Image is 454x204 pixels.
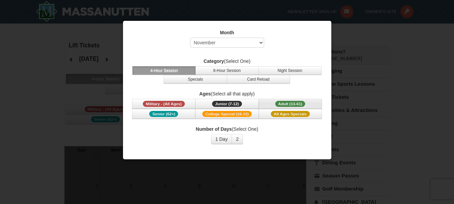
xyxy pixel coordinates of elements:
[164,75,227,84] button: Specials
[259,99,322,109] button: Adult (13-61)
[132,109,195,119] button: Senior (62+)
[271,111,310,117] span: All Ages Specials
[143,101,185,107] span: Military - (All Ages)
[204,58,224,64] strong: Category
[196,126,232,132] strong: Number of Days
[195,66,258,75] button: 8-Hour Session
[195,99,258,109] button: Junior (7-12)
[199,91,211,96] strong: Ages
[195,109,258,119] button: College Special (18-22)
[149,111,178,117] span: Senior (62+)
[131,90,323,97] label: (Select all that apply)
[202,111,252,117] span: College Special (18-22)
[131,126,323,132] label: (Select One)
[232,134,243,144] button: 2
[131,58,323,65] label: (Select One)
[211,134,232,144] button: 1 Day
[258,66,322,75] button: Night Session
[132,66,196,75] button: 4-Hour Session
[227,75,290,84] button: Card Reload
[259,109,322,119] button: All Ages Specials
[132,99,195,109] button: Military - (All Ages)
[212,101,242,107] span: Junior (7-12)
[275,101,305,107] span: Adult (13-61)
[220,30,234,35] strong: Month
